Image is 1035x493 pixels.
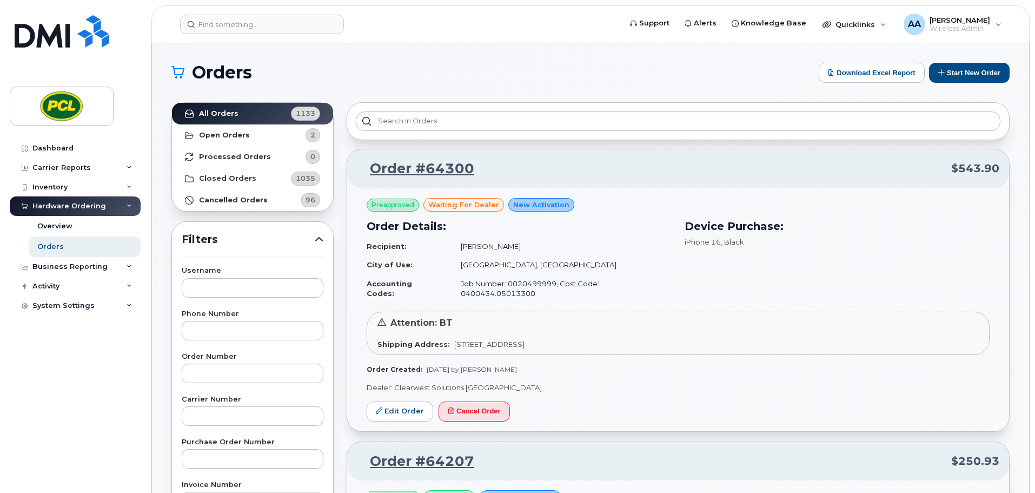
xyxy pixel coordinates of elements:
strong: All Orders [199,109,238,118]
button: Start New Order [929,63,1010,83]
label: Invoice Number [182,482,323,489]
button: Cancel Order [439,402,510,422]
span: 0 [310,152,315,162]
label: Carrier Number [182,396,323,403]
label: Username [182,267,323,274]
span: iPhone 16 [685,238,721,246]
td: Job Number: 0020499999, Cost Code: 0400434.05013300 [451,274,672,303]
span: [STREET_ADDRESS] [454,340,525,349]
a: Processed Orders0 [172,146,333,168]
a: Order #64207 [357,452,474,471]
strong: Open Orders [199,131,250,140]
span: 1035 [296,173,315,183]
span: 96 [306,195,315,205]
label: Order Number [182,353,323,360]
span: Preapproved [371,200,414,210]
strong: City of Use: [367,260,413,269]
strong: Processed Orders [199,153,271,161]
strong: Cancelled Orders [199,196,268,205]
strong: Shipping Address: [377,340,450,349]
h3: Device Purchase: [685,218,990,234]
span: $250.93 [951,453,999,469]
span: 2 [310,130,315,140]
strong: Accounting Codes: [367,279,412,298]
h3: Order Details: [367,218,672,234]
a: Cancelled Orders96 [172,189,333,211]
span: waiting for dealer [428,200,499,210]
input: Search in orders [356,111,1000,131]
strong: Order Created: [367,365,422,373]
span: Orders [192,64,252,81]
button: Download Excel Report [819,63,925,83]
a: All Orders1133 [172,103,333,124]
a: Edit Order [367,402,433,422]
span: Attention: BT [390,318,453,328]
strong: Recipient: [367,242,407,251]
span: New Activation [513,200,569,210]
td: [PERSON_NAME] [451,237,672,256]
label: Purchase Order Number [182,439,323,446]
label: Phone Number [182,311,323,318]
span: 1133 [296,108,315,119]
span: Filters [182,232,315,247]
strong: Closed Orders [199,174,256,183]
a: Open Orders2 [172,124,333,146]
td: [GEOGRAPHIC_DATA], [GEOGRAPHIC_DATA] [451,255,672,274]
span: $543.90 [951,161,999,176]
span: , Black [721,238,744,246]
a: Order #64300 [357,159,474,179]
a: Closed Orders1035 [172,168,333,189]
p: Dealer: Clearwest Solutions [GEOGRAPHIC_DATA] [367,383,990,393]
span: [DATE] by [PERSON_NAME] [427,365,517,373]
